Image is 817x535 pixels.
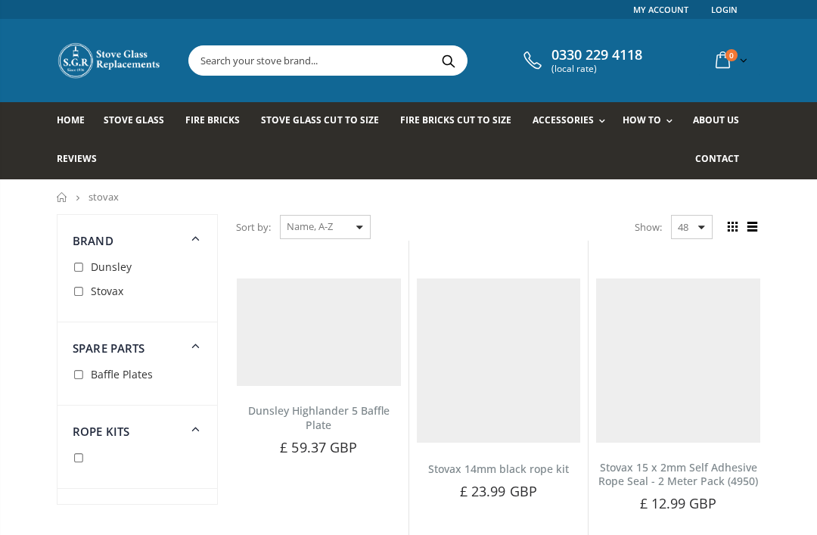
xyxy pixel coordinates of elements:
span: How To [623,114,661,126]
span: Dunsley [91,260,132,274]
button: Search [431,46,465,75]
a: Reviews [57,141,108,179]
a: 0 [710,45,750,75]
span: Show: [635,215,662,239]
span: Rope Kits [73,424,129,439]
a: Stovax 15 x 2mm Self Adhesive Rope Seal - 2 Meter Pack (4950) [598,460,758,489]
span: Contact [695,152,739,165]
img: Stove Glass Replacement [57,42,163,79]
span: Spare Parts [73,341,145,356]
a: Stovax 14mm black rope kit [428,462,569,476]
span: Stove Glass Cut To Size [261,114,378,126]
span: £ 23.99 GBP [460,482,537,500]
a: Stove Glass [104,102,176,141]
span: Brand [73,233,113,248]
a: Home [57,192,68,202]
a: About us [693,102,750,141]
span: Home [57,114,85,126]
input: Search your stove brand... [189,46,606,75]
a: How To [623,102,680,141]
span: Accessories [533,114,594,126]
a: Fire Bricks [185,102,251,141]
span: Stove Glass [104,114,164,126]
span: Baffle Plates [91,367,153,381]
span: Fire Bricks [185,114,240,126]
span: stovax [89,190,119,204]
span: List view [744,219,760,235]
span: About us [693,114,739,126]
span: Grid view [724,219,741,235]
span: Reviews [57,152,97,165]
a: Fire Bricks Cut To Size [400,102,523,141]
span: Fire Bricks Cut To Size [400,114,511,126]
a: Contact [695,141,750,179]
a: Home [57,102,96,141]
span: Stovax [91,284,123,298]
a: Dunsley Highlander 5 Baffle Plate [248,403,390,432]
span: £ 59.37 GBP [280,438,357,456]
span: Sort by: [236,214,271,241]
span: 0 [725,49,738,61]
span: £ 12.99 GBP [640,494,717,512]
a: Accessories [533,102,613,141]
a: Stove Glass Cut To Size [261,102,390,141]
